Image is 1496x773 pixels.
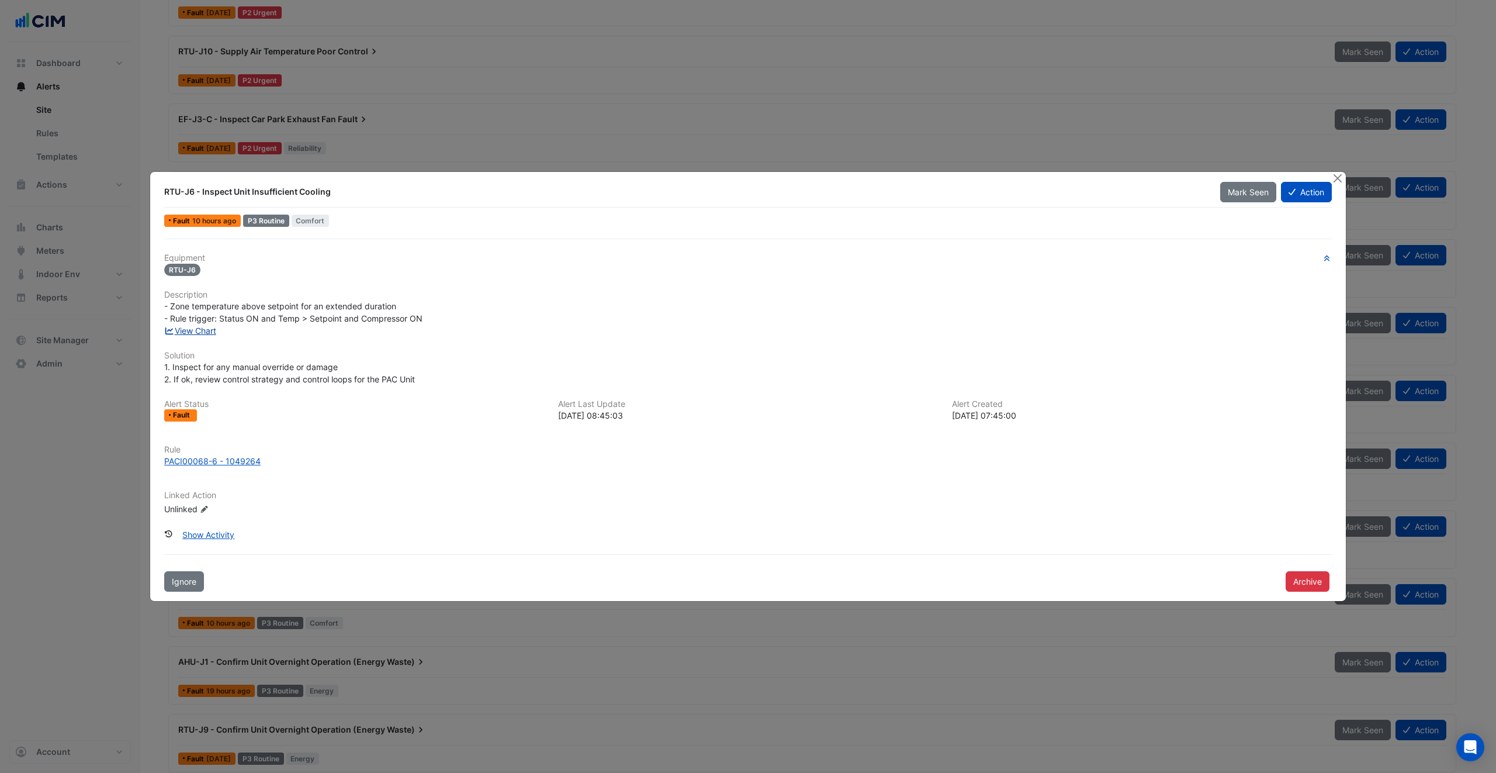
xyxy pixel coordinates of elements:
span: Fault [173,412,192,419]
span: Comfort [292,215,330,227]
span: 1. Inspect for any manual override or damage 2. If ok, review control strategy and control loops ... [164,362,415,384]
span: Ignore [172,577,196,586]
span: RTU-J6 [164,264,200,276]
span: Wed 15-Oct-2025 00:45 AEDT [192,216,236,225]
span: - Zone temperature above setpoint for an extended duration - Rule trigger: Status ON and Temp > S... [164,301,423,323]
button: Action [1281,182,1332,202]
div: Unlinked [164,502,304,515]
button: Show Activity [175,524,242,545]
h6: Alert Last Update [558,399,938,409]
fa-icon: Edit Linked Action [200,505,209,513]
h6: Equipment [164,253,1332,263]
h6: Alert Created [952,399,1332,409]
h6: Solution [164,351,1332,361]
h6: Linked Action [164,491,1332,501]
div: [DATE] 07:45:00 [952,409,1332,422]
button: Archive [1286,571,1329,592]
button: Mark Seen [1220,182,1276,202]
div: [DATE] 08:45:03 [558,409,938,422]
a: View Chart [164,326,216,336]
div: Open Intercom Messenger [1456,733,1484,761]
div: RTU-J6 - Inspect Unit Insufficient Cooling [164,186,1206,198]
span: Fault [173,218,192,225]
div: P3 Routine [243,215,289,227]
h6: Alert Status [164,399,544,409]
a: PACI00068-6 - 1049264 [164,455,1332,467]
button: Close [1331,172,1343,184]
h6: Description [164,290,1332,300]
h6: Rule [164,445,1332,455]
div: PACI00068-6 - 1049264 [164,455,261,467]
button: Ignore [164,571,204,592]
span: Mark Seen [1228,187,1269,197]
